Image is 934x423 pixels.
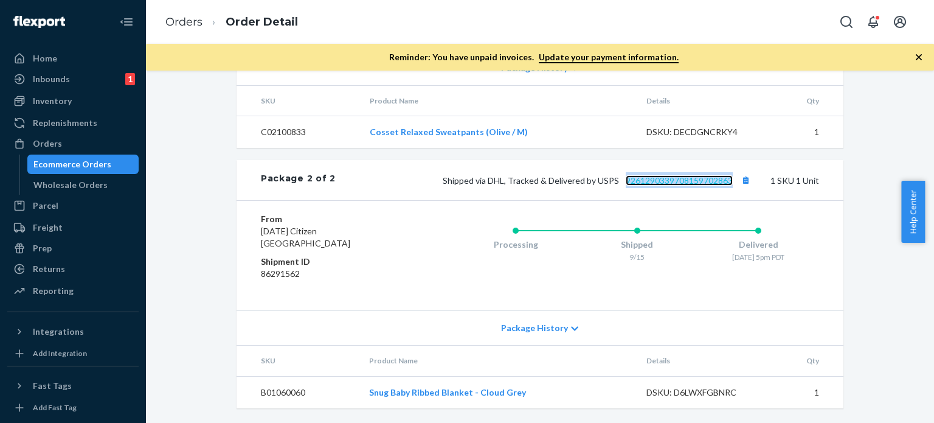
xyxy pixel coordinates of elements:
button: Integrations [7,322,139,341]
span: Package History [501,322,568,334]
dt: Shipment ID [261,256,406,268]
th: SKU [237,86,360,116]
a: Orders [7,134,139,153]
button: Open Search Box [834,10,859,34]
a: Cosset Relaxed Sweatpants (Olive / M) [370,127,528,137]
div: Shipped [576,239,698,251]
div: Package 2 of 2 [261,172,336,188]
div: 1 [125,73,135,85]
div: 9/15 [576,252,698,262]
button: Close Navigation [114,10,139,34]
th: SKU [237,346,359,376]
a: Reporting [7,281,139,301]
td: B01060060 [237,376,359,408]
a: Prep [7,239,139,258]
th: Details [637,86,770,116]
ol: breadcrumbs [156,4,308,40]
a: Returns [7,259,139,279]
div: Ecommerce Orders [33,158,111,170]
td: C02100833 [237,116,360,149]
a: Freight [7,218,139,237]
a: Order Detail [226,15,298,29]
div: Add Fast Tag [33,402,77,413]
div: Returns [33,263,65,275]
div: Inventory [33,95,72,107]
button: Open notifications [861,10,885,34]
div: Add Integration [33,348,87,358]
th: Details [637,346,770,376]
span: Support [24,9,68,19]
div: Home [33,52,57,65]
span: Shipped via DHL, Tracked & Delivered by USPS [443,175,753,186]
dd: 86291562 [261,268,406,280]
div: Fast Tags [33,380,72,392]
a: Home [7,49,139,68]
div: Replenishments [33,117,97,129]
div: DSKU: D6LWXFGBNRC [646,386,761,399]
div: Orders [33,138,62,150]
td: 1 [770,376,843,408]
div: Inbounds [33,73,70,85]
button: Fast Tags [7,376,139,396]
div: Reporting [33,285,74,297]
div: Wholesale Orders [33,179,108,191]
a: Replenishments [7,113,139,133]
button: Help Center [901,181,925,243]
dt: From [261,213,406,225]
div: 1 SKU 1 Unit [336,172,819,188]
th: Qty [770,86,843,116]
a: Orders [165,15,202,29]
a: Snug Baby Ribbed Blanket - Cloud Grey [369,387,526,397]
div: [DATE] 5pm PDT [697,252,819,262]
a: Parcel [7,196,139,215]
a: Wholesale Orders [27,175,139,195]
th: Product Name [360,86,637,116]
td: 1 [770,116,843,149]
a: Add Integration [7,346,139,361]
button: Open account menu [888,10,912,34]
button: Copy tracking number [738,172,753,188]
p: Reminder: You have unpaid invoices. [389,51,679,63]
a: Inventory [7,91,139,111]
a: Ecommerce Orders [27,155,139,174]
img: Flexport logo [13,16,65,28]
div: Processing [455,239,576,251]
a: Inbounds1 [7,69,139,89]
div: DSKU: DECDGNCRKY4 [646,126,761,138]
a: Add Fast Tag [7,400,139,415]
th: Qty [770,346,843,376]
a: 9261290339708159702863 [626,175,733,186]
div: Freight [33,222,63,234]
div: Prep [33,242,52,254]
th: Product Name [359,346,636,376]
div: Integrations [33,326,84,338]
span: [DATE] Citizen [GEOGRAPHIC_DATA] [261,226,350,248]
a: Update your payment information. [539,52,679,63]
div: Parcel [33,200,58,212]
div: Delivered [697,239,819,251]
